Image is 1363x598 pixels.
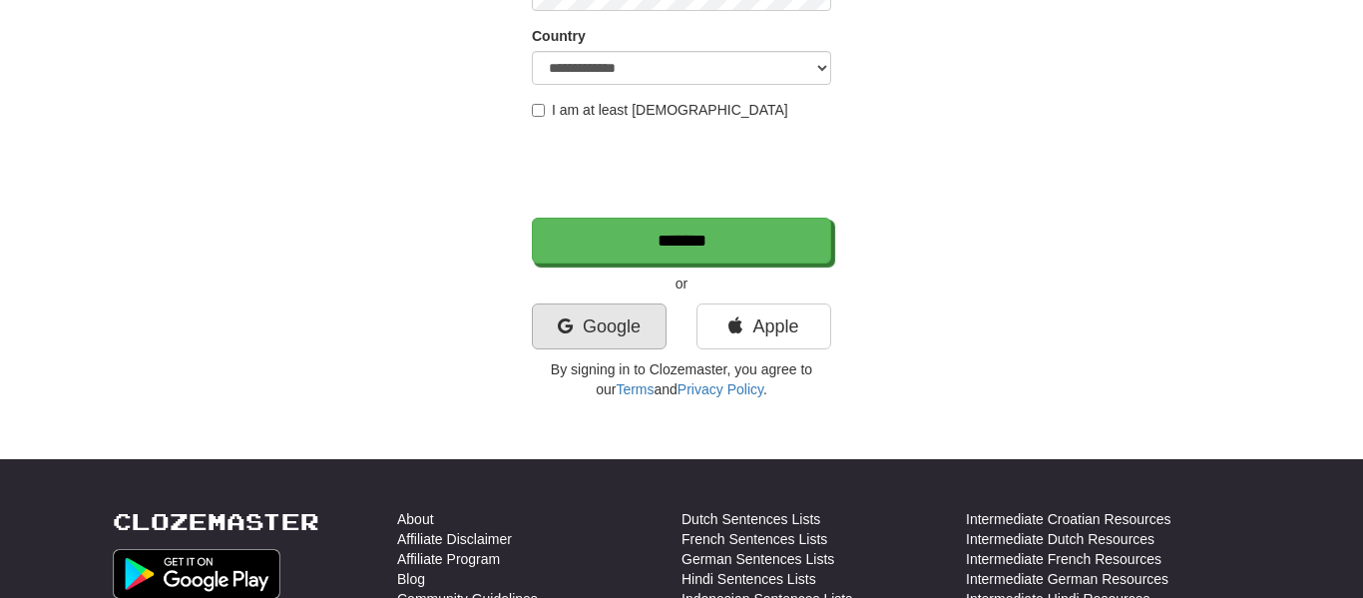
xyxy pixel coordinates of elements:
[397,569,425,589] a: Blog
[532,104,545,117] input: I am at least [DEMOGRAPHIC_DATA]
[681,509,820,529] a: Dutch Sentences Lists
[397,529,512,549] a: Affiliate Disclaimer
[532,100,788,120] label: I am at least [DEMOGRAPHIC_DATA]
[681,529,827,549] a: French Sentences Lists
[681,569,816,589] a: Hindi Sentences Lists
[532,359,831,399] p: By signing in to Clozemaster, you agree to our and .
[532,303,667,349] a: Google
[616,381,654,397] a: Terms
[532,130,835,208] iframe: reCAPTCHA
[966,529,1154,549] a: Intermediate Dutch Resources
[532,274,831,294] p: or
[678,381,763,397] a: Privacy Policy
[966,569,1168,589] a: Intermediate German Resources
[397,509,434,529] a: About
[532,26,586,46] label: Country
[681,549,834,569] a: German Sentences Lists
[397,549,500,569] a: Affiliate Program
[696,303,831,349] a: Apple
[966,509,1170,529] a: Intermediate Croatian Resources
[113,509,319,534] a: Clozemaster
[966,549,1161,569] a: Intermediate French Resources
